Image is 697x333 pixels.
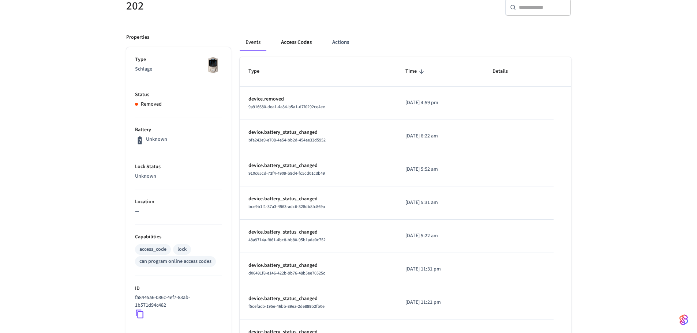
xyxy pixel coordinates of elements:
[135,65,222,73] p: Schlage
[405,265,475,273] p: [DATE] 11:31 pm
[248,95,388,103] p: device.removed
[248,66,269,77] span: Type
[141,101,162,108] p: Removed
[248,162,388,170] p: device.battery_status_changed
[135,294,219,309] p: fa8445a6-086c-4ef7-83ab-1b571d94c482
[248,195,388,203] p: device.battery_status_changed
[679,314,688,326] img: SeamLogoGradient.69752ec5.svg
[240,34,266,51] button: Events
[248,129,388,136] p: device.battery_status_changed
[248,104,325,110] span: 9a916680-dea1-4a84-b5a1-d7f0292ce4ee
[126,34,149,41] p: Properties
[139,258,211,265] div: can program online access codes
[135,233,222,241] p: Capabilities
[177,246,187,253] div: lock
[135,91,222,99] p: Status
[240,34,571,51] div: ant example
[135,173,222,180] p: Unknown
[204,56,222,74] img: Schlage Sense Smart Deadbolt with Camelot Trim, Front
[135,198,222,206] p: Location
[248,303,325,310] span: f5cefacb-195e-46bb-89ea-2de889b2fb0e
[248,137,326,143] span: bfa242e9-e708-4a54-bb2d-454ae33d5952
[135,56,222,64] p: Type
[492,66,517,77] span: Details
[248,204,325,210] span: bce9b1f1-37a3-4963-adc6-328db8fc869a
[405,232,475,240] p: [DATE] 5:22 am
[135,126,222,134] p: Battery
[139,246,166,253] div: access_code
[326,34,355,51] button: Actions
[405,166,475,173] p: [DATE] 5:52 am
[248,228,388,236] p: device.battery_status_changed
[405,299,475,306] p: [DATE] 11:21 pm
[405,99,475,107] p: [DATE] 4:59 pm
[248,262,388,269] p: device.battery_status_changed
[405,132,475,140] p: [DATE] 6:22 am
[135,163,222,171] p: Lock Status
[135,285,222,292] p: ID
[135,208,222,215] p: —
[405,66,426,77] span: Time
[248,270,325,276] span: d06491f8-e146-422b-9b76-48b5ee70525c
[248,237,326,243] span: 48a9714a-f861-4bc8-bb80-95b1ade0c752
[146,136,167,143] p: Unknown
[405,199,475,207] p: [DATE] 5:31 am
[248,170,325,177] span: 910c65cd-73f4-4909-b9d4-fc5cd01c3b49
[275,34,318,51] button: Access Codes
[248,295,388,303] p: device.battery_status_changed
